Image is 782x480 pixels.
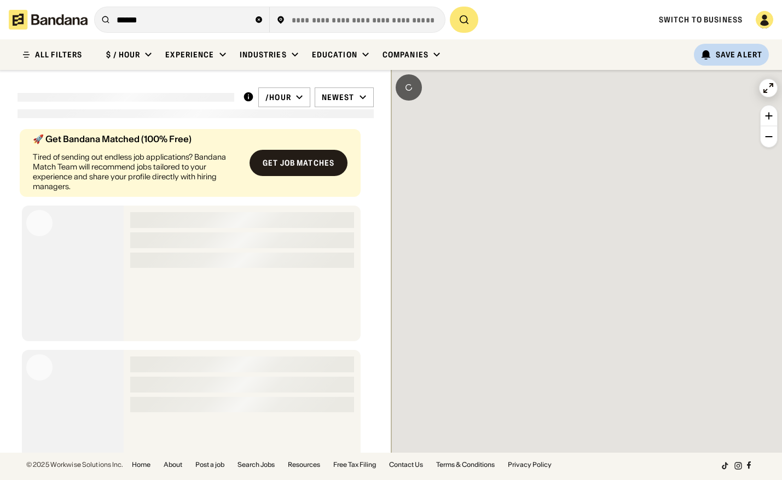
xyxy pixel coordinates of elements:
[165,50,214,60] div: Experience
[35,51,82,58] div: ALL FILTERS
[33,134,241,143] div: 🚀 Get Bandana Matched (100% Free)
[716,50,762,60] div: Save Alert
[288,461,320,468] a: Resources
[389,461,423,468] a: Contact Us
[383,50,428,60] div: Companies
[240,50,287,60] div: Industries
[18,125,374,453] div: grid
[9,10,88,30] img: Bandana logotype
[436,461,495,468] a: Terms & Conditions
[312,50,357,60] div: Education
[238,461,275,468] a: Search Jobs
[659,15,743,25] a: Switch to Business
[164,461,182,468] a: About
[265,92,291,102] div: /hour
[333,461,376,468] a: Free Tax Filing
[263,159,334,167] div: Get job matches
[106,50,140,60] div: $ / hour
[508,461,552,468] a: Privacy Policy
[195,461,224,468] a: Post a job
[33,152,241,192] div: Tired of sending out endless job applications? Bandana Match Team will recommend jobs tailored to...
[132,461,150,468] a: Home
[26,461,123,468] div: © 2025 Workwise Solutions Inc.
[322,92,355,102] div: Newest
